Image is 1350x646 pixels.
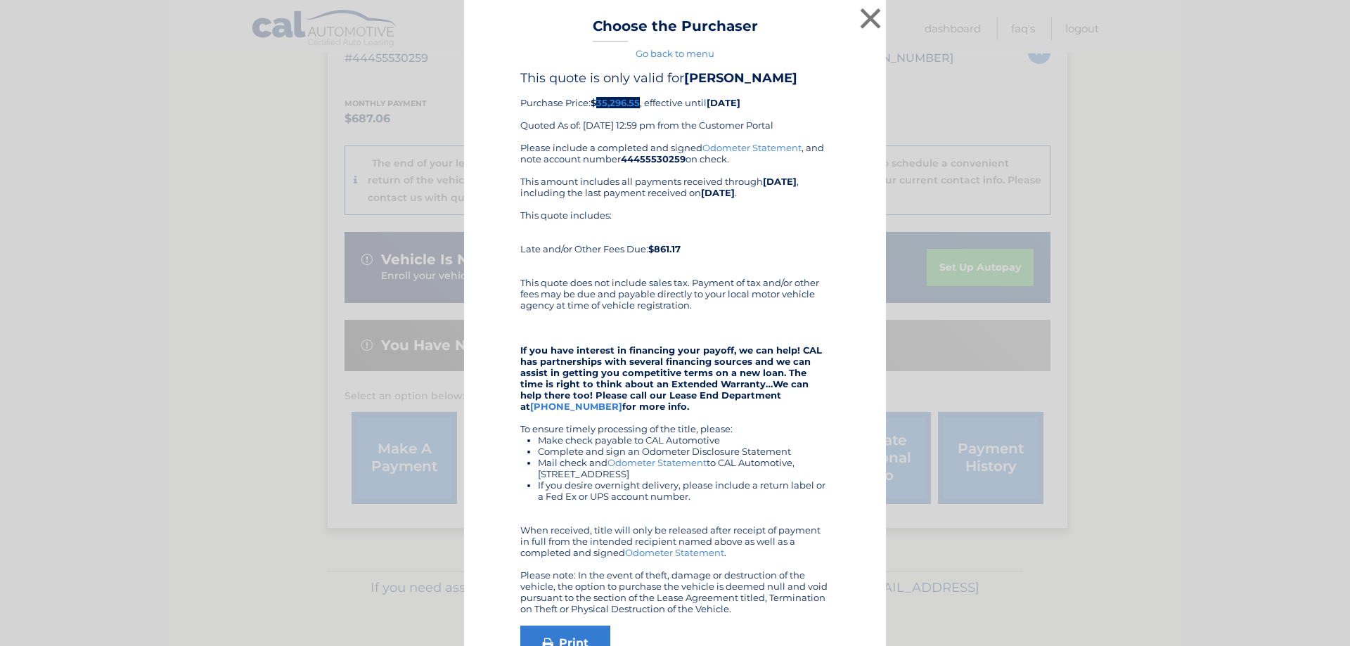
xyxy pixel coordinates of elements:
[707,97,740,108] b: [DATE]
[648,243,681,254] b: $861.17
[625,547,724,558] a: Odometer Statement
[538,446,830,457] li: Complete and sign an Odometer Disclosure Statement
[520,70,830,86] h4: This quote is only valid for
[856,4,885,32] button: ×
[520,344,822,412] strong: If you have interest in financing your payoff, we can help! CAL has partnerships with several fin...
[538,457,830,479] li: Mail check and to CAL Automotive, [STREET_ADDRESS]
[702,142,802,153] a: Odometer Statement
[591,97,640,108] b: $35,296.55
[593,18,758,42] h3: Choose the Purchaser
[520,70,830,142] div: Purchase Price: , effective until Quoted As of: [DATE] 12:59 pm from the Customer Portal
[701,187,735,198] b: [DATE]
[530,401,622,412] a: [PHONE_NUMBER]
[538,434,830,446] li: Make check payable to CAL Automotive
[520,209,830,266] div: This quote includes: Late and/or Other Fees Due:
[636,48,714,59] a: Go back to menu
[520,142,830,614] div: Please include a completed and signed , and note account number on check. This amount includes al...
[621,153,686,164] b: 44455530259
[684,70,797,86] b: [PERSON_NAME]
[607,457,707,468] a: Odometer Statement
[763,176,797,187] b: [DATE]
[538,479,830,502] li: If you desire overnight delivery, please include a return label or a Fed Ex or UPS account number.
